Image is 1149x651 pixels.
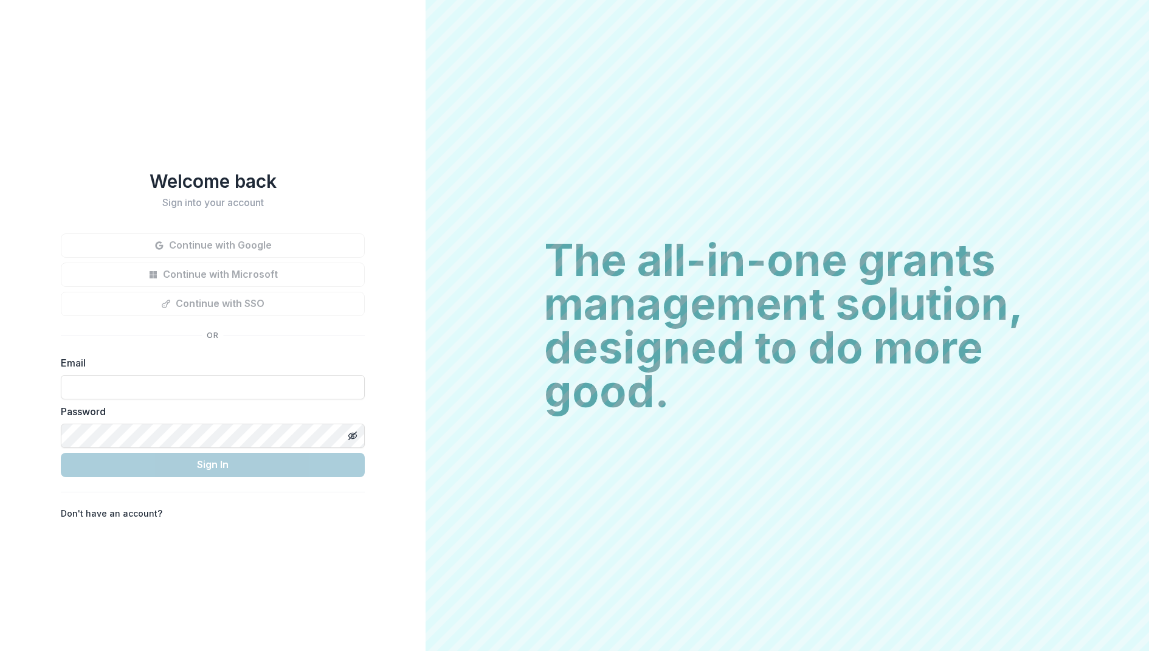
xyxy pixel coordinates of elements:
[343,426,362,446] button: Toggle password visibility
[61,507,162,520] p: Don't have an account?
[61,263,365,287] button: Continue with Microsoft
[61,233,365,258] button: Continue with Google
[61,404,357,419] label: Password
[61,453,365,477] button: Sign In
[61,197,365,208] h2: Sign into your account
[61,292,365,316] button: Continue with SSO
[61,356,357,370] label: Email
[61,170,365,192] h1: Welcome back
